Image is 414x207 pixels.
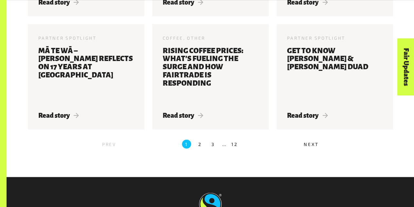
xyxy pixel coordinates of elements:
label: 2 [195,140,204,149]
span: Read story [38,112,79,119]
h3: Mā Te Wā – [PERSON_NAME] reflects on 17 years at [GEOGRAPHIC_DATA] [38,47,134,104]
label: 3 [209,140,218,149]
span: Read story [163,112,204,119]
span: Next [304,141,318,147]
span: Read story [287,112,328,119]
span: Coffee, Other [163,35,205,41]
h3: Rising Coffee Prices: What’s fueling the surge and how Fairtrade is responding [163,47,258,104]
h3: Get to know [PERSON_NAME] & [PERSON_NAME] Duad [287,47,383,104]
a: Partner Spotlight Mā Te Wā – [PERSON_NAME] reflects on 17 years at [GEOGRAPHIC_DATA] Read story [28,24,144,130]
li: … [222,140,227,149]
span: Partner Spotlight [38,35,97,41]
a: Coffee, Other Rising Coffee Prices: What’s fueling the surge and how Fairtrade is responding Read... [152,24,269,130]
label: 1 [182,140,191,149]
span: Partner Spotlight [287,35,345,41]
a: Partner Spotlight Get to know [PERSON_NAME] & [PERSON_NAME] Duad Read story [277,24,393,130]
label: 12 [231,140,238,149]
